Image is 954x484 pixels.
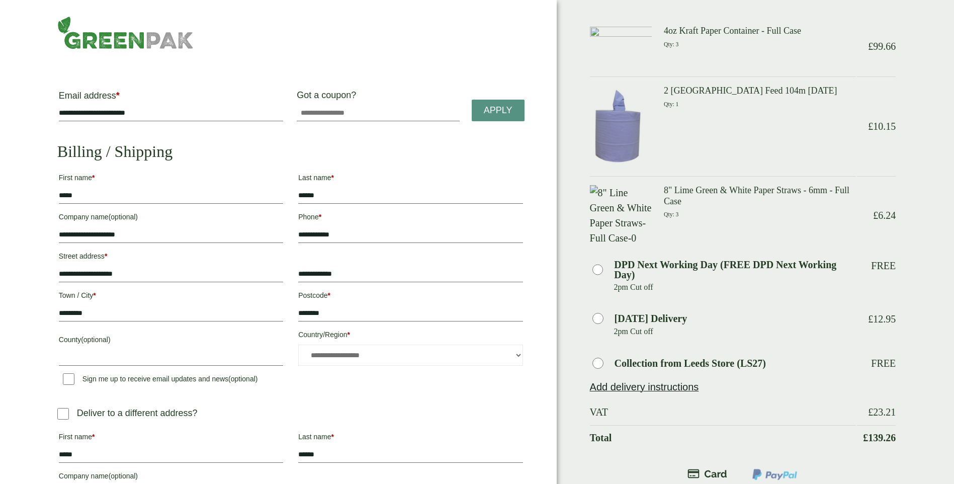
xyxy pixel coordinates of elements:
[105,252,107,260] abbr: required
[298,288,523,305] label: Postcode
[331,433,334,441] abbr: required
[664,26,856,37] h3: 4oz Kraft Paper Container - Full Case
[590,381,699,392] a: Add delivery instructions
[868,407,873,418] span: £
[868,41,896,52] bdi: 99.66
[298,430,523,447] label: Last name
[81,336,110,344] span: (optional)
[77,407,198,420] p: Deliver to a different address?
[328,291,330,299] abbr: required
[868,313,896,325] bdi: 12.95
[319,213,321,221] abbr: required
[615,358,766,368] label: Collection from Leeds Store (LS27)
[868,407,896,418] bdi: 23.21
[868,121,873,132] span: £
[59,249,283,266] label: Street address
[687,468,727,480] img: stripe.png
[109,472,138,480] span: (optional)
[298,328,523,345] label: Country/Region
[873,210,896,221] bdi: 6.24
[664,41,678,48] small: Qty: 3
[298,210,523,227] label: Phone
[59,171,283,188] label: First name
[92,433,95,441] abbr: required
[590,185,652,246] img: 8" Line Green & White Paper Straws-Full Case-0
[664,86,856,97] h3: 2 [GEOGRAPHIC_DATA] Feed 104m [DATE]
[109,213,138,221] span: (optional)
[868,41,873,52] span: £
[590,400,856,424] th: VAT
[63,373,74,385] input: Sign me up to receive email updates and news(optional)
[59,210,283,227] label: Company name
[590,425,856,450] th: Total
[484,105,512,116] span: Apply
[615,313,687,324] label: [DATE] Delivery
[298,171,523,188] label: Last name
[59,91,283,105] label: Email address
[868,313,873,325] span: £
[614,324,856,339] p: 2pm Cut off
[871,260,896,272] p: Free
[331,174,334,182] abbr: required
[228,375,257,383] span: (optional)
[863,432,896,443] bdi: 139.26
[59,430,283,447] label: First name
[92,174,95,182] abbr: required
[664,185,856,207] h3: 8" Lime Green & White Paper Straws - 6mm - Full Case
[59,375,262,386] label: Sign me up to receive email updates and news
[57,142,525,161] h2: Billing / Shipping
[614,280,856,295] p: 2pm Cut off
[664,211,678,218] small: Qty: 3
[297,90,360,105] label: Got a coupon?
[472,100,525,121] a: Apply
[57,16,194,49] img: GreenPak Supplies
[116,91,120,101] abbr: required
[863,432,868,443] span: £
[59,288,283,305] label: Town / City
[614,260,856,280] label: DPD Next Working Day (FREE DPD Next Working Day)
[751,468,798,481] img: ppcp-gateway.png
[93,291,96,299] abbr: required
[59,333,283,350] label: County
[347,331,350,339] abbr: required
[664,101,678,108] small: Qty: 1
[873,210,878,221] span: £
[868,121,896,132] bdi: 10.15
[871,357,896,369] p: Free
